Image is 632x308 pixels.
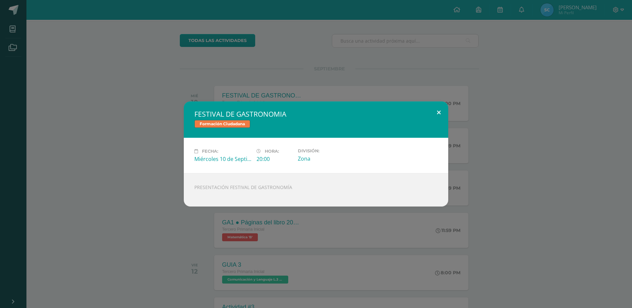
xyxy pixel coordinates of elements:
[429,101,448,124] button: Close (Esc)
[298,155,355,162] div: Zona
[194,120,250,128] span: Formación Ciudadana
[257,155,293,163] div: 20:00
[194,155,251,163] div: Miércoles 10 de Septiembre
[298,148,355,153] label: División:
[184,173,448,207] div: PRESENTACIÓN FESTIVAL DE GASTRONOMÍA
[194,109,438,119] h2: FESTIVAL DE GASTRONOMIA
[202,149,218,154] span: Fecha:
[265,149,279,154] span: Hora:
